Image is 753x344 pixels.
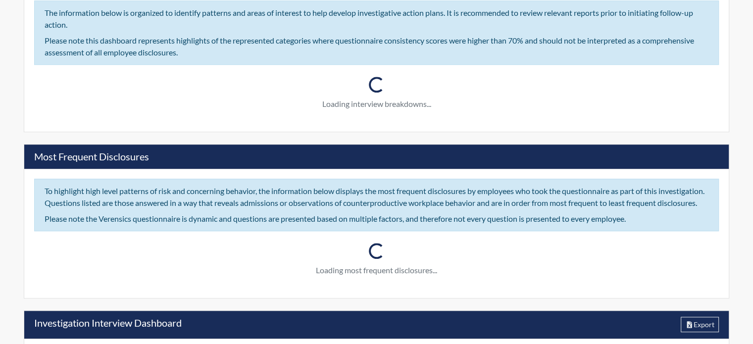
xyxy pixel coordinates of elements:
[34,98,719,110] p: Loading interview breakdowns...
[45,35,708,58] div: Please note this dashboard represents highlights of the represented categories where questionnair...
[45,185,708,209] div: To highlight high level patterns of risk and concerning behavior, the information below displays ...
[34,264,719,276] p: Loading most frequent disclosures...
[681,317,719,332] button: Export
[45,7,708,31] div: The information below is organized to identify patterns and areas of interest to help develop inv...
[34,150,149,162] h5: Most Frequent Disclosures
[34,317,182,332] h5: Investigation Interview Dashboard
[45,213,708,225] div: Please note the Verensics questionnaire is dynamic and questions are presented based on multiple ...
